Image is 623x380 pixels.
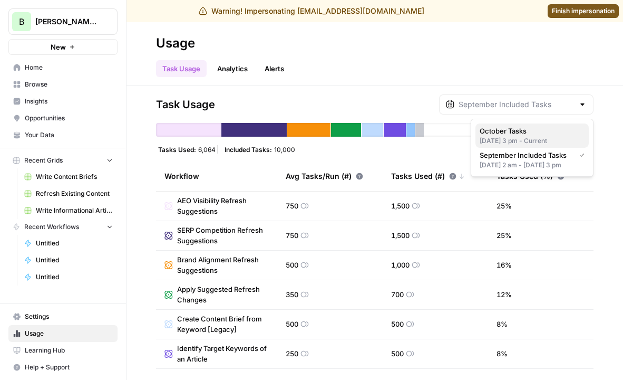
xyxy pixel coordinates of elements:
[258,60,290,77] a: Alerts
[497,201,512,211] span: 25 %
[391,289,404,300] span: 700
[8,219,118,235] button: Recent Workflows
[20,168,118,185] a: Write Content Briefs
[286,319,298,329] span: 500
[497,319,508,329] span: 8 %
[24,156,63,165] span: Recent Grids
[51,42,66,52] span: New
[20,185,118,202] a: Refresh Existing Content
[25,80,113,89] span: Browse
[36,189,113,198] span: Refresh Existing Content
[36,172,113,182] span: Write Content Briefs
[156,60,207,77] a: Task Usage
[497,289,512,300] span: 12 %
[286,162,363,191] div: Avg Tasks/Run (#)
[552,6,615,16] span: Finish impersonation
[158,145,196,154] span: Tasks Used:
[177,225,269,246] span: SERP Competition Refresh Suggestions
[25,97,113,106] span: Insights
[8,153,118,168] button: Recent Grids
[480,160,585,170] div: [DATE] 2 am - [DATE] 3 pm
[25,63,113,72] span: Home
[36,239,113,248] span: Untitled
[8,110,118,127] a: Opportunities
[8,359,118,376] button: Help + Support
[177,313,269,335] span: Create Content Brief from Keyword [Legacy]
[480,126,580,136] span: October Tasks
[274,145,295,154] span: 10,000
[391,162,465,191] div: Tasks Used (#)
[480,150,571,160] span: September Included Tasks
[8,8,118,35] button: Workspace: Bennett Financials
[25,329,113,338] span: Usage
[8,308,118,325] a: Settings
[8,59,118,76] a: Home
[198,145,216,154] span: 6,064
[24,222,79,232] span: Recent Workflows
[36,255,113,265] span: Untitled
[156,97,215,112] span: Task Usage
[211,60,254,77] a: Analytics
[8,93,118,110] a: Insights
[25,363,113,372] span: Help + Support
[20,269,118,286] a: Untitled
[36,206,113,215] span: Write Informational Article
[8,325,118,342] a: Usage
[286,201,298,211] span: 750
[8,39,118,55] button: New
[20,235,118,252] a: Untitled
[199,6,424,16] div: Warning! Impersonating [EMAIL_ADDRESS][DOMAIN_NAME]
[20,202,118,219] a: Write Informational Article
[177,254,269,275] span: Brand Alignment Refresh Suggestions
[391,348,404,359] span: 500
[25,346,113,355] span: Learning Hub
[391,201,410,211] span: 1,500
[8,342,118,359] a: Learning Hub
[391,230,410,241] span: 1,500
[8,76,118,93] a: Browse
[36,272,113,282] span: Untitled
[286,260,298,270] span: 500
[19,15,24,28] span: B
[225,145,272,154] span: Included Tasks:
[177,284,269,305] span: Apply Suggested Refresh Changes
[20,252,118,269] a: Untitled
[548,4,619,18] a: Finish impersonation
[8,127,118,144] a: Your Data
[480,136,585,146] div: [DATE] 3 pm - Current
[286,230,298,241] span: 750
[25,130,113,140] span: Your Data
[25,113,113,123] span: Opportunities
[164,162,269,191] div: Workflow
[391,260,410,270] span: 1,000
[497,230,512,241] span: 25 %
[156,35,195,52] div: Usage
[497,348,508,359] span: 8 %
[286,348,298,359] span: 250
[286,289,298,300] span: 350
[391,319,404,329] span: 500
[177,343,269,364] span: Identify Target Keywords of an Article
[25,312,113,321] span: Settings
[497,260,512,270] span: 16 %
[35,16,99,27] span: [PERSON_NAME] Financials
[177,195,269,216] span: AEO Visibility Refresh Suggestions
[459,99,574,110] input: September Included Tasks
